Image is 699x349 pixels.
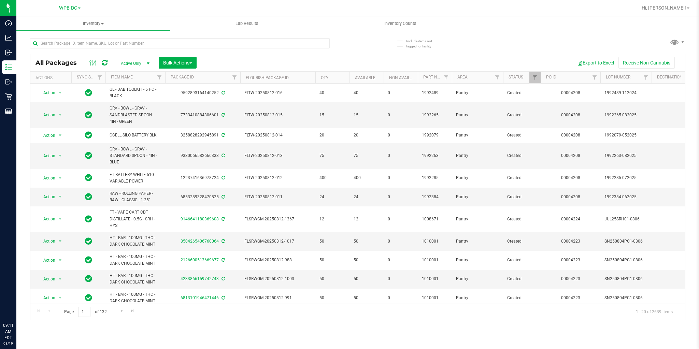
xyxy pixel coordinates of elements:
[507,152,537,159] span: Created
[226,20,268,27] span: Lab Results
[618,57,675,69] button: Receive Non-Cannabis
[94,72,105,83] a: Filter
[229,72,240,83] a: Filter
[37,214,56,224] span: Action
[56,293,65,303] span: select
[59,5,77,11] span: WPB DC
[181,239,219,244] a: 8504265406760064
[456,257,499,263] span: Pantry
[604,90,647,96] span: 1992489-112024
[110,172,161,185] span: FT BATTERY WHITE 510 VARIABLE POWER
[5,34,12,41] inline-svg: Analytics
[244,257,311,263] span: FLSRWGM-20250812-988
[422,152,448,159] span: 1992263
[388,238,414,245] span: 0
[604,194,647,200] span: 1992384-062025
[117,307,127,316] a: Go to the next page
[507,276,537,282] span: Created
[220,276,225,281] span: Sync from Compliance System
[561,194,580,199] a: 00004208
[422,175,448,181] span: 1992285
[58,307,112,317] span: Page of 132
[56,131,65,140] span: select
[604,276,647,282] span: SN250804PC1-0806
[604,238,647,245] span: SN250804PC1-0806
[604,152,647,159] span: 1992263-082025
[354,90,380,96] span: 40
[507,132,537,139] span: Created
[388,216,414,222] span: 0
[319,295,345,301] span: 50
[164,90,241,96] div: 9592893164140252
[456,238,499,245] span: Pantry
[321,75,328,80] a: Qty
[35,75,69,80] div: Actions
[37,236,56,246] span: Action
[354,216,380,222] span: 12
[16,20,170,27] span: Inventory
[507,175,537,181] span: Created
[388,295,414,301] span: 0
[5,64,12,71] inline-svg: Inventory
[56,236,65,246] span: select
[630,307,678,317] span: 1 - 20 of 2639 items
[244,175,311,181] span: FLTW-20250812-012
[5,20,12,27] inline-svg: Dashboard
[561,239,580,244] a: 00004223
[604,257,647,263] span: SN250804PC1-0806
[507,257,537,263] span: Created
[85,130,92,140] span: In Sync
[657,75,683,79] a: Destination
[573,57,618,69] button: Export to Excel
[456,295,499,301] span: Pantry
[319,276,345,282] span: 50
[355,75,375,80] a: Available
[388,175,414,181] span: 0
[164,194,241,200] div: 6853289328470825
[35,59,84,67] span: All Packages
[354,276,380,282] span: 50
[85,110,92,120] span: In Sync
[422,90,448,96] span: 1992489
[319,152,345,159] span: 75
[154,72,165,83] a: Filter
[561,175,580,180] a: 00004208
[244,295,311,301] span: FLSRWGM-20250812-991
[85,255,92,265] span: In Sync
[456,132,499,139] span: Pantry
[604,295,647,301] span: SN250804PC1-0806
[246,75,289,80] a: Flourish Package ID
[561,133,580,137] a: 00004208
[111,75,133,79] a: Item Name
[244,132,311,139] span: FLTW-20250812-014
[456,194,499,200] span: Pantry
[37,88,56,98] span: Action
[457,75,468,79] a: Area
[85,192,92,202] span: In Sync
[319,132,345,139] span: 20
[507,194,537,200] span: Created
[604,175,647,181] span: 1992285-072025
[422,238,448,245] span: 1010001
[85,88,92,98] span: In Sync
[85,173,92,183] span: In Sync
[422,276,448,282] span: 1010001
[509,75,523,79] a: Status
[423,75,451,79] a: Part Number
[78,307,90,317] input: 1
[589,72,600,83] a: Filter
[354,295,380,301] span: 50
[507,238,537,245] span: Created
[85,236,92,246] span: In Sync
[561,217,580,221] a: 00004224
[604,132,647,139] span: 1992079-052025
[406,39,440,49] span: Include items not tagged for facility
[110,105,161,125] span: GRV - BOWL - GRAV - SANDBLASTED SPOON - 4IN - GREEN
[159,57,197,69] button: Bulk Actions
[319,175,345,181] span: 400
[164,112,241,118] div: 7733410884306601
[388,112,414,118] span: 0
[388,276,414,282] span: 0
[561,276,580,281] a: 00004223
[37,131,56,140] span: Action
